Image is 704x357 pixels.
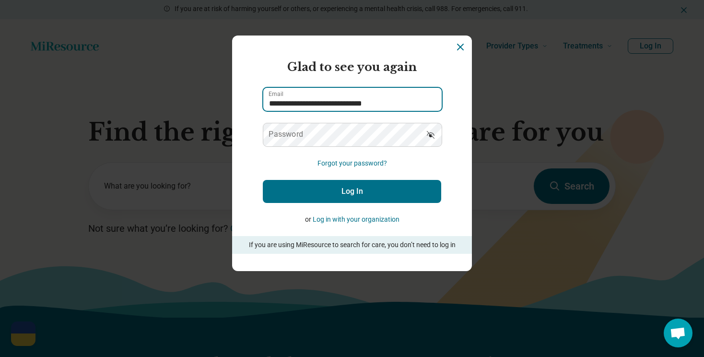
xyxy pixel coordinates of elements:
[313,214,399,225] button: Log in with your organization
[263,214,441,225] p: or
[317,158,387,168] button: Forgot your password?
[455,41,466,53] button: Dismiss
[420,123,441,146] button: Show password
[263,180,441,203] button: Log In
[269,91,283,97] label: Email
[269,131,303,138] label: Password
[246,240,458,250] p: If you are using MiResource to search for care, you don’t need to log in
[263,59,441,76] h2: Glad to see you again
[232,36,472,271] section: Login Dialog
